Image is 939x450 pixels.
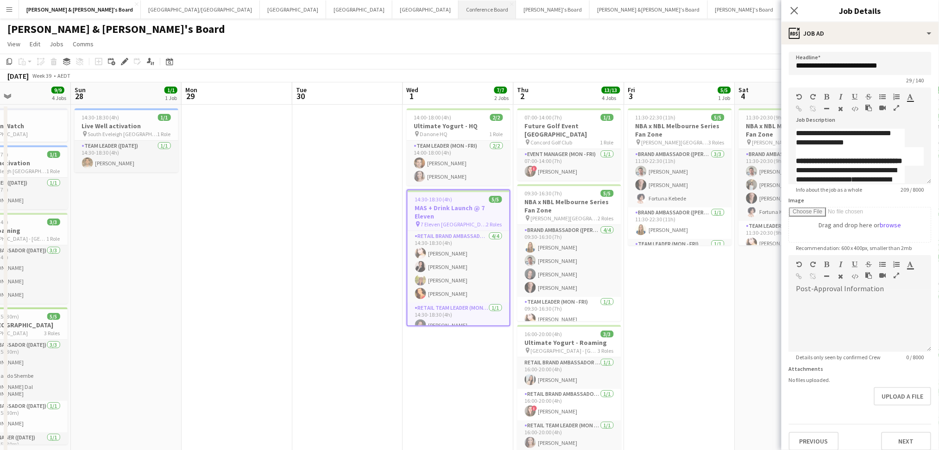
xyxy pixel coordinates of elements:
[19,0,141,19] button: [PERSON_NAME] & [PERSON_NAME]'s Board
[838,273,844,280] button: Clear Formatting
[852,93,858,100] button: Underline
[894,186,932,193] span: 209 / 8000
[852,105,858,112] button: HTML Code
[824,273,831,280] button: Horizontal Line
[824,261,831,268] button: Bold
[874,387,932,406] button: Upload a file
[789,376,932,383] div: No files uploaded.
[789,354,889,361] span: Details only seen by confirmed Crew
[141,0,260,19] button: [GEOGRAPHIC_DATA]/[GEOGRAPHIC_DATA]
[866,104,872,112] button: Paste as plain text
[824,93,831,100] button: Bold
[899,354,932,361] span: 0 / 8000
[880,261,886,268] button: Unordered List
[326,0,392,19] button: [GEOGRAPHIC_DATA]
[810,93,817,100] button: Redo
[392,0,459,19] button: [GEOGRAPHIC_DATA]
[866,261,872,268] button: Strikethrough
[838,105,844,112] button: Clear Formatting
[838,93,844,100] button: Italic
[459,0,516,19] button: Conference Board
[907,261,914,268] button: Text Color
[810,261,817,268] button: Redo
[880,104,886,112] button: Insert video
[590,0,708,19] button: [PERSON_NAME] & [PERSON_NAME]'s Board
[852,273,858,280] button: HTML Code
[781,5,939,17] h3: Job Details
[880,272,886,279] button: Insert video
[260,0,326,19] button: [GEOGRAPHIC_DATA]
[852,261,858,268] button: Underline
[866,93,872,100] button: Strikethrough
[789,365,824,372] label: Attachments
[789,244,920,251] span: Recommendation: 600 x 400px, smaller than 2mb
[894,261,900,268] button: Ordered List
[796,261,803,268] button: Undo
[907,93,914,100] button: Text Color
[899,77,932,84] span: 29 / 140
[838,261,844,268] button: Italic
[880,93,886,100] button: Unordered List
[894,93,900,100] button: Ordered List
[781,22,939,44] div: Job Ad
[796,93,803,100] button: Undo
[824,105,831,112] button: Horizontal Line
[708,0,781,19] button: [PERSON_NAME]'s Board
[894,272,900,279] button: Fullscreen
[789,186,870,193] span: Info about the job as a whole
[516,0,590,19] button: [PERSON_NAME]'s Board
[866,272,872,279] button: Paste as plain text
[894,104,900,112] button: Fullscreen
